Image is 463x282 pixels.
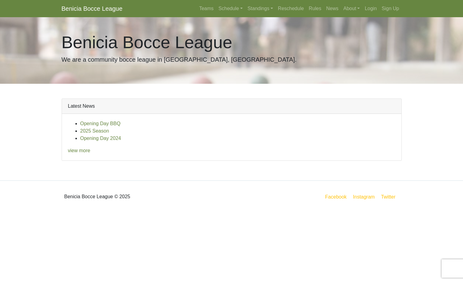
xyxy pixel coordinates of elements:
a: Benicia Bocce League [62,2,123,15]
a: Schedule [216,2,245,15]
a: Rules [306,2,324,15]
a: Opening Day 2024 [80,136,121,141]
a: Twitter [380,193,400,201]
a: Facebook [324,193,348,201]
a: About [341,2,362,15]
a: view more [68,148,90,153]
p: We are a community bocce league in [GEOGRAPHIC_DATA], [GEOGRAPHIC_DATA]. [62,55,402,64]
a: 2025 Season [80,128,109,133]
div: Latest News [62,99,401,114]
a: Login [362,2,379,15]
a: Opening Day BBQ [80,121,121,126]
a: Reschedule [275,2,306,15]
a: Sign Up [379,2,402,15]
div: Benicia Bocce League © 2025 [57,186,232,208]
a: Teams [197,2,216,15]
a: News [324,2,341,15]
a: Standings [245,2,275,15]
h1: Benicia Bocce League [62,32,402,52]
a: Instagram [352,193,376,201]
